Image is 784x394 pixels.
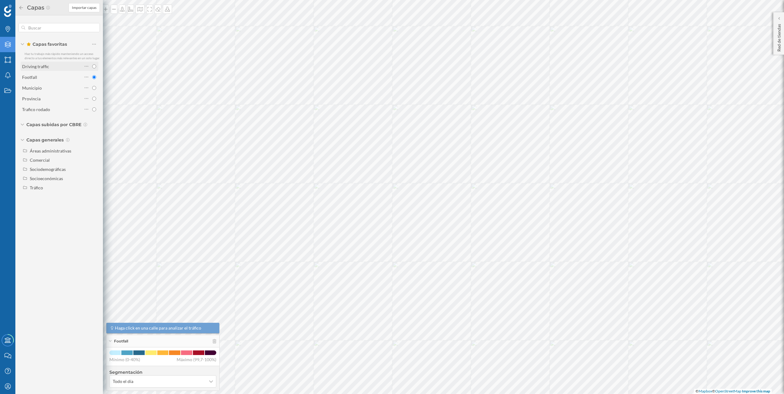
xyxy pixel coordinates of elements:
[113,378,133,384] span: Todo el día
[177,357,216,363] span: Máximo (99,7-100%)
[4,5,12,17] img: Geoblink Logo
[30,148,71,153] div: Áreas administrativas
[30,185,43,190] div: Tráfico
[22,75,37,80] div: Footfall
[26,137,64,143] span: Capas generales
[22,85,42,91] div: Municipio
[30,167,66,172] div: Sociodemográficas
[114,338,128,344] span: Footfall
[25,52,100,60] span: Haz tu trabajo más rápido manteniendo un acceso directo a tus elementos más relevantes en un solo...
[742,389,770,393] a: Improve this map
[776,21,782,52] p: Red de tiendas
[109,357,140,363] span: Mínimo (0-40%)
[26,122,81,128] span: Capas subidas por CBRE
[699,389,712,393] a: Mapbox
[22,96,41,101] div: Provincia
[715,389,741,393] a: OpenStreetMap
[694,389,772,394] div: © ©
[30,176,63,181] div: Socioeconómicas
[72,5,96,10] span: Importar capas
[115,325,201,331] span: Haga click en una calle para analizar el tráfico
[22,64,49,69] div: Driving traffic
[24,3,46,13] h2: Capas
[30,157,50,163] div: Comercial
[26,41,67,47] span: Capas favoritas
[22,107,50,112] div: Trafico rodado
[12,4,34,10] span: Soporte
[109,369,216,375] h4: Segmentación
